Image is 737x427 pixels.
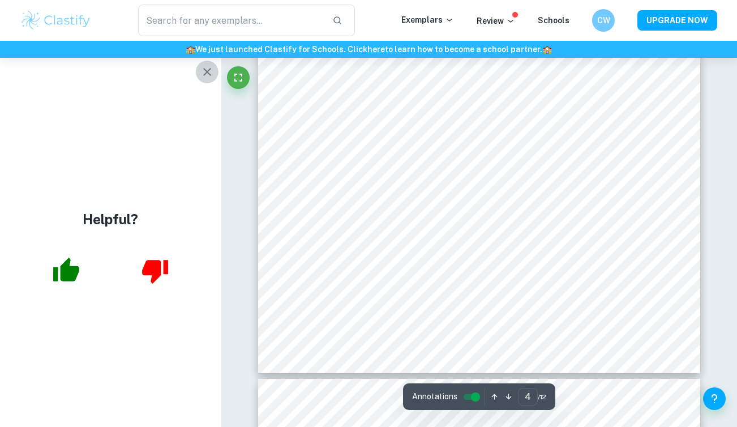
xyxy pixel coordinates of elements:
[186,45,195,54] span: 🏫
[412,391,457,403] span: Annotations
[477,15,515,27] p: Review
[83,209,138,229] h4: Helpful?
[2,43,735,55] h6: We just launched Clastify for Schools. Click to learn how to become a school partner.
[637,10,717,31] button: UPGRADE NOW
[138,5,323,36] input: Search for any exemplars...
[703,387,726,410] button: Help and Feedback
[367,45,385,54] a: here
[542,45,552,54] span: 🏫
[20,9,92,32] img: Clastify logo
[592,9,615,32] button: CW
[538,392,546,402] span: / 12
[538,16,569,25] a: Schools
[227,66,250,89] button: Fullscreen
[597,14,610,27] h6: CW
[401,14,454,26] p: Exemplars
